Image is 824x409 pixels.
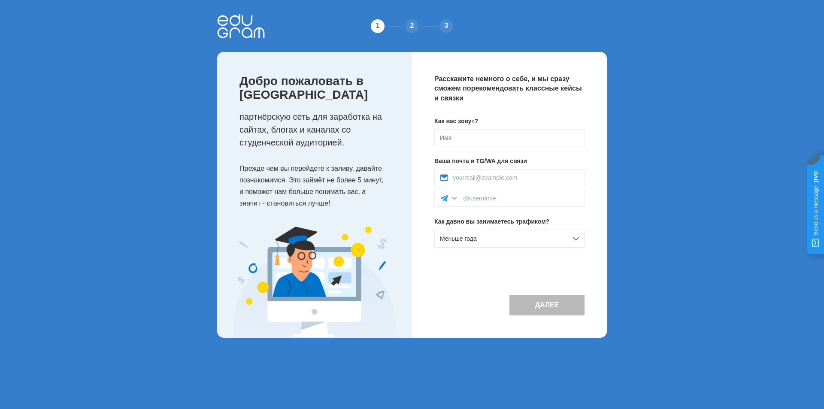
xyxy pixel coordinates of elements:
button: Далее [509,295,585,315]
p: Прежде чем вы перейдете к заливу, давайте познакомимся. Это займёт не более 5 минут, и поможет на... [239,163,395,209]
input: @username [463,195,579,202]
div: 2 [403,18,421,35]
p: Расскажите немного о себе, и мы сразу сможем порекомендовать классные кейсы и связки [434,74,585,103]
input: yourmail@example.com [453,174,579,181]
img: Expert Image [233,227,396,338]
p: Как вас зовут? [434,117,585,126]
div: 1 [369,18,386,35]
p: Добро пожаловать в [GEOGRAPHIC_DATA] [239,74,395,102]
p: партнёрскую сеть для заработка на сайтах, блогах и каналах со студенческой аудиторией. [239,110,395,149]
div: 3 [438,18,455,35]
p: Как давно вы занимаетесь трафиком? [434,217,585,226]
input: Имя [434,129,585,146]
p: Ваша почта и TG/WA для связи [434,157,585,166]
span: Меньше года [440,235,477,242]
